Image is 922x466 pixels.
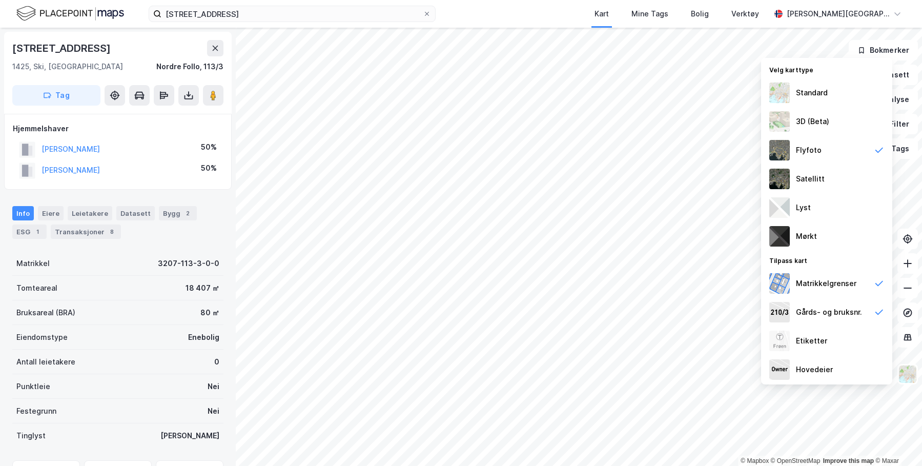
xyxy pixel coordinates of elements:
[12,60,123,73] div: 1425, Ski, [GEOGRAPHIC_DATA]
[16,430,46,442] div: Tinglyst
[68,206,112,220] div: Leietakere
[214,356,219,368] div: 0
[156,60,223,73] div: Nordre Follo, 113/3
[116,206,155,220] div: Datasett
[16,331,68,343] div: Eiendomstype
[16,356,75,368] div: Antall leietakere
[796,115,829,128] div: 3D (Beta)
[16,405,56,417] div: Festegrunn
[160,430,219,442] div: [PERSON_NAME]
[823,457,874,464] a: Improve this map
[38,206,64,220] div: Eiere
[761,251,892,269] div: Tilpass kart
[691,8,709,20] div: Bolig
[201,141,217,153] div: 50%
[769,169,790,189] img: 9k=
[769,331,790,351] img: Z
[871,417,922,466] div: Kontrollprogram for chat
[51,225,121,239] div: Transaksjoner
[731,8,759,20] div: Verktøy
[769,226,790,247] img: nCdM7BzjoCAAAAAElFTkSuQmCC
[796,363,833,376] div: Hovedeier
[741,457,769,464] a: Mapbox
[16,257,50,270] div: Matrikkel
[769,359,790,380] img: majorOwner.b5e170eddb5c04bfeeff.jpeg
[186,282,219,294] div: 18 407 ㎡
[898,364,917,384] img: Z
[796,87,828,99] div: Standard
[796,306,862,318] div: Gårds- og bruksnr.
[16,5,124,23] img: logo.f888ab2527a4732fd821a326f86c7f29.svg
[182,208,193,218] div: 2
[769,273,790,294] img: cadastreBorders.cfe08de4b5ddd52a10de.jpeg
[849,40,918,60] button: Bokmerker
[208,380,219,393] div: Nei
[16,380,50,393] div: Punktleie
[769,111,790,132] img: Z
[631,8,668,20] div: Mine Tags
[869,114,918,134] button: Filter
[870,138,918,159] button: Tags
[16,307,75,319] div: Bruksareal (BRA)
[208,405,219,417] div: Nei
[13,123,223,135] div: Hjemmelshaver
[107,227,117,237] div: 8
[796,144,822,156] div: Flyfoto
[796,230,817,242] div: Mørkt
[158,257,219,270] div: 3207-113-3-0-0
[201,162,217,174] div: 50%
[12,206,34,220] div: Info
[12,85,100,106] button: Tag
[159,206,197,220] div: Bygg
[12,40,113,56] div: [STREET_ADDRESS]
[769,140,790,160] img: Z
[12,225,47,239] div: ESG
[761,60,892,78] div: Velg karttype
[787,8,889,20] div: [PERSON_NAME][GEOGRAPHIC_DATA]
[16,282,57,294] div: Tomteareal
[32,227,43,237] div: 1
[595,8,609,20] div: Kart
[769,83,790,103] img: Z
[769,197,790,218] img: luj3wr1y2y3+OchiMxRmMxRlscgabnMEmZ7DJGWxyBpucwSZnsMkZbHIGm5zBJmewyRlscgabnMEmZ7DJGWxyBpucwSZnsMkZ...
[771,457,821,464] a: OpenStreetMap
[796,335,827,347] div: Etiketter
[871,417,922,466] iframe: Chat Widget
[796,173,825,185] div: Satellitt
[769,302,790,322] img: cadastreKeys.547ab17ec502f5a4ef2b.jpeg
[188,331,219,343] div: Enebolig
[796,277,856,290] div: Matrikkelgrenser
[161,6,423,22] input: Søk på adresse, matrikkel, gårdeiere, leietakere eller personer
[200,307,219,319] div: 80 ㎡
[796,201,811,214] div: Lyst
